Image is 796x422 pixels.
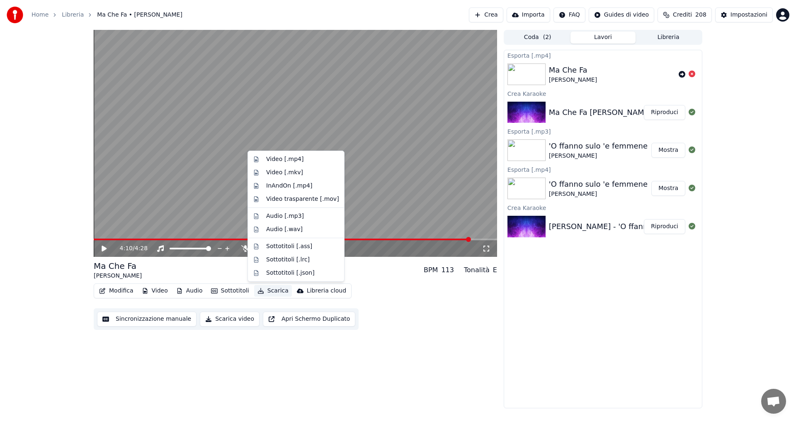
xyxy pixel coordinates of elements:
[504,202,702,212] div: Crea Karaoke
[504,164,702,174] div: Esporta [.mp4]
[120,244,133,253] span: 4:10
[424,265,438,275] div: BPM
[62,11,84,19] a: Libreria
[266,195,339,203] div: Video trasparente [.mov]
[507,7,550,22] button: Importa
[504,50,702,60] div: Esporta [.mp4]
[636,32,701,44] button: Libreria
[549,221,717,232] div: [PERSON_NAME] - 'O ffanno sulo 'e femmene
[135,244,148,253] span: 4:28
[543,33,551,41] span: ( 2 )
[96,285,137,297] button: Modifica
[730,11,767,19] div: Impostazioni
[549,140,648,152] div: 'O ffanno sulo 'e femmene
[570,32,636,44] button: Lavori
[266,242,312,251] div: Sottotitoli [.ass]
[266,225,303,234] div: Audio [.wav]
[266,269,315,277] div: Sottotitoli [.json]
[651,143,685,158] button: Mostra
[695,11,706,19] span: 208
[549,64,597,76] div: Ma Che Fa
[263,312,355,327] button: Apri Schermo Duplicato
[549,190,648,198] div: [PERSON_NAME]
[138,285,171,297] button: Video
[651,181,685,196] button: Mostra
[549,178,648,190] div: 'O ffanno sulo 'e femmene
[549,76,597,84] div: [PERSON_NAME]
[549,152,648,160] div: [PERSON_NAME]
[589,7,654,22] button: Guides di video
[549,107,652,118] div: Ma Che Fa [PERSON_NAME]
[658,7,712,22] button: Crediti208
[464,265,490,275] div: Tonalità
[307,287,346,295] div: Libreria cloud
[266,256,310,264] div: Sottotitoli [.lrc]
[644,105,685,120] button: Riproduci
[254,285,292,297] button: Scarica
[94,260,142,272] div: Ma Che Fa
[32,11,49,19] a: Home
[644,219,685,234] button: Riproduci
[761,389,786,414] div: Aprire la chat
[266,212,304,220] div: Audio [.mp3]
[266,168,303,177] div: Video [.mkv]
[504,88,702,98] div: Crea Karaoke
[94,272,142,280] div: [PERSON_NAME]
[32,11,182,19] nav: breadcrumb
[673,11,692,19] span: Crediti
[97,11,182,19] span: Ma Che Fa • [PERSON_NAME]
[266,155,303,163] div: Video [.mp4]
[200,312,260,327] button: Scarica video
[7,7,23,23] img: youka
[97,312,197,327] button: Sincronizzazione manuale
[266,182,313,190] div: InAndOn [.mp4]
[441,265,454,275] div: 113
[715,7,773,22] button: Impostazioni
[505,32,570,44] button: Coda
[173,285,206,297] button: Audio
[120,244,140,253] div: /
[553,7,585,22] button: FAQ
[469,7,503,22] button: Crea
[208,285,252,297] button: Sottotitoli
[493,265,497,275] div: E
[504,126,702,136] div: Esporta [.mp3]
